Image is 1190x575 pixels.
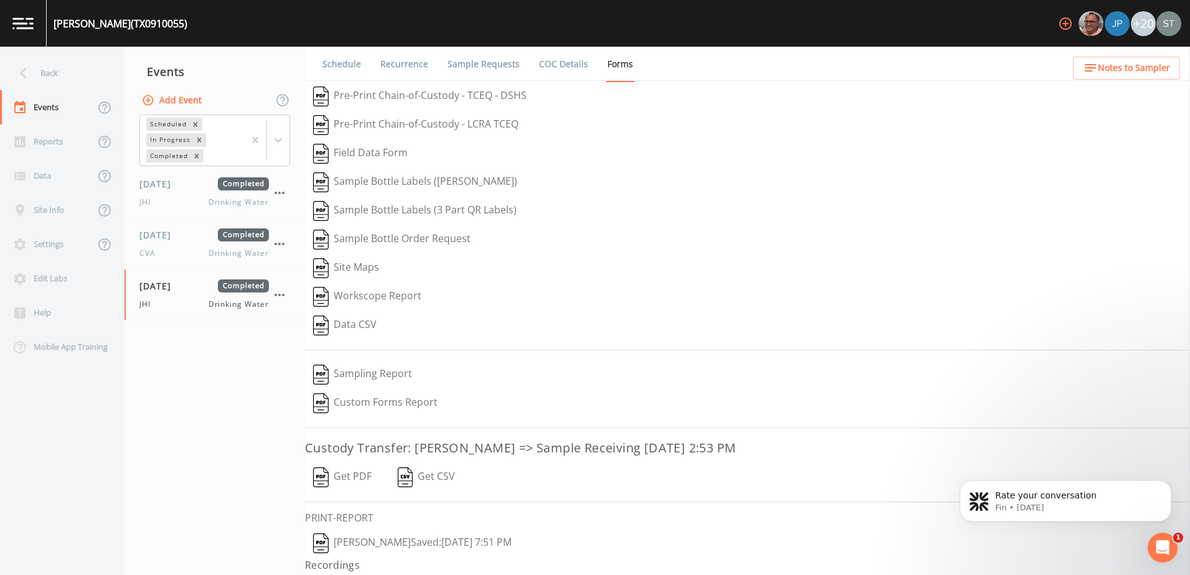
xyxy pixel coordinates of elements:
img: svg%3e [398,467,413,487]
img: svg%3e [313,201,329,221]
span: CVA [139,248,163,259]
h6: PRINT-REPORT [305,512,1190,524]
img: 41241ef155101aa6d92a04480b0d0000 [1105,11,1130,36]
button: Add Event [139,89,207,112]
span: [DATE] [139,177,180,190]
a: COC Details [537,47,590,82]
button: Pre-Print Chain-of-Custody - LCRA TCEQ [305,111,527,139]
span: [DATE] [139,279,180,292]
img: svg%3e [313,230,329,250]
img: e2d790fa78825a4bb76dcb6ab311d44c [1079,11,1103,36]
span: Drinking Water [208,248,269,259]
iframe: Intercom notifications message [941,454,1190,541]
button: Pre-Print Chain-of-Custody - TCEQ - DSHS [305,82,535,111]
div: Scheduled [146,118,189,131]
img: svg%3e [313,393,329,413]
div: In Progress [146,133,192,146]
div: Remove Completed [190,149,204,162]
button: Custom Forms Report [305,389,446,418]
iframe: Intercom live chat [1148,533,1178,563]
button: Sample Bottle Labels ([PERSON_NAME]) [305,168,525,197]
div: [PERSON_NAME] (TX0910055) [54,16,187,31]
div: Remove Scheduled [189,118,202,131]
img: svg%3e [313,86,329,106]
div: Joshua gere Paul [1104,11,1130,36]
button: Get PDF [305,463,380,492]
span: Completed [218,228,269,241]
div: Events [124,56,305,87]
a: [DATE]CompletedCVADrinking Water [124,218,305,269]
img: svg%3e [313,258,329,278]
img: svg%3e [313,144,329,164]
img: svg%3e [313,287,329,307]
span: Completed [218,279,269,292]
button: Get CSV [389,463,464,492]
img: svg%3e [313,467,329,487]
button: Notes to Sampler [1073,57,1180,80]
h3: Custody Transfer: [PERSON_NAME] => Sample Receiving [DATE] 2:53 PM [305,438,1190,458]
span: Drinking Water [208,299,269,310]
button: Field Data Form [305,139,416,168]
button: Site Maps [305,254,387,283]
img: svg%3e [313,172,329,192]
button: [PERSON_NAME]Saved:[DATE] 7:51 PM [305,529,520,558]
div: Mike Franklin [1078,11,1104,36]
button: Sampling Report [305,360,420,389]
a: Forms [606,47,635,82]
button: Sample Bottle Order Request [305,225,479,254]
img: svg%3e [313,533,329,553]
img: 8315ae1e0460c39f28dd315f8b59d613 [1156,11,1181,36]
button: Workscope Report [305,283,429,311]
a: Schedule [321,47,363,82]
img: svg%3e [313,316,329,335]
div: Remove In Progress [192,133,206,146]
button: Sample Bottle Labels (3 Part QR Labels) [305,197,525,225]
span: Drinking Water [208,197,269,208]
a: Sample Requests [446,47,522,82]
img: svg%3e [313,115,329,135]
button: Data CSV [305,311,385,340]
img: svg%3e [313,365,329,385]
span: [DATE] [139,228,180,241]
span: JHI [139,197,158,208]
span: Notes to Sampler [1098,60,1170,76]
div: +20 [1131,11,1156,36]
div: Completed [146,149,190,162]
a: Recurrence [378,47,430,82]
span: Completed [218,177,269,190]
span: JHI [139,299,158,310]
a: [DATE]CompletedJHIDrinking Water [124,167,305,218]
span: 1 [1173,533,1183,543]
a: [DATE]CompletedJHIDrinking Water [124,269,305,320]
img: logo [12,17,34,29]
h4: Recordings [305,558,1190,573]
